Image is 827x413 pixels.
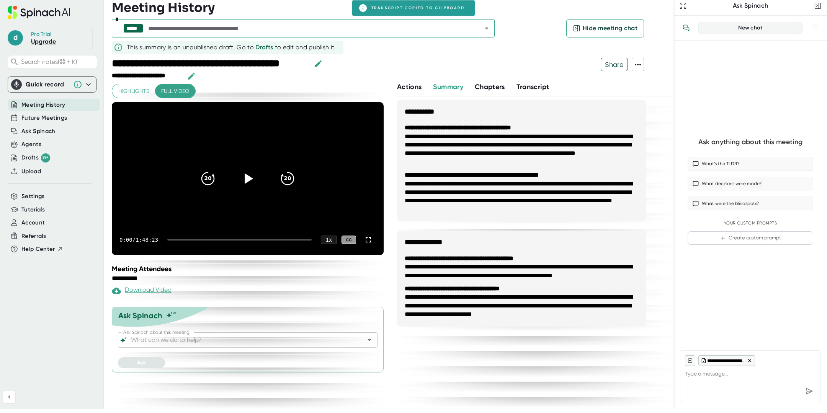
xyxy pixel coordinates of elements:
[703,24,798,31] div: New chat
[129,335,353,345] input: What can we do to help?
[112,0,215,15] h3: Meeting History
[137,359,146,366] span: Ask
[3,391,15,403] button: Collapse sidebar
[475,82,505,92] button: Chapters
[21,205,45,214] button: Tutorials
[161,86,189,96] span: Full video
[31,38,56,45] a: Upgrade
[31,31,53,38] div: Pro Trial
[433,82,463,92] button: Summary
[21,218,45,227] button: Account
[21,127,56,136] button: Ask Spinach
[342,236,356,244] div: CC
[21,153,50,163] div: Drafts
[21,140,41,149] button: Agents
[127,43,336,52] div: This summary is an unpublished draft. Go to to edit and publish it.
[397,83,422,91] span: Actions
[11,77,93,92] div: Quick record
[21,101,65,109] button: Meeting History
[698,138,802,146] div: Ask anything about this meeting
[583,24,637,33] span: Hide meeting chat
[21,153,50,163] button: Drafts 99+
[112,84,155,98] button: Highlights
[118,86,149,96] span: Highlights
[802,384,816,398] div: Send message
[688,157,813,171] button: What’s the TLDR?
[601,58,628,71] span: Share
[688,221,813,226] div: Your Custom Prompts
[112,286,172,295] div: Paid feature
[688,231,813,245] button: Create custom prompt
[688,177,813,190] button: What decisions were made?
[688,197,813,210] button: What were the blindspots?
[21,167,41,176] button: Upload
[21,192,45,201] button: Settings
[601,58,628,71] button: Share
[21,232,46,241] button: Referrals
[678,0,688,11] button: Expand to Ask Spinach page
[21,245,55,254] span: Help Center
[118,357,165,368] button: Ask
[155,84,195,98] button: Full video
[812,0,823,11] button: Close conversation sidebar
[481,23,492,34] button: Open
[8,30,23,46] span: d
[255,43,273,52] button: Drafts
[397,82,422,92] button: Actions
[255,44,273,51] span: Drafts
[516,82,549,92] button: Transcript
[433,83,463,91] span: Summary
[321,236,337,244] div: 1 x
[21,245,63,254] button: Help Center
[678,20,694,36] button: View conversation history
[26,81,69,88] div: Quick record
[118,311,162,320] div: Ask Spinach
[119,237,158,243] div: 0:00 / 1:48:23
[688,2,812,10] div: Ask Spinach
[475,83,505,91] span: Chapters
[41,153,50,163] div: 99+
[112,265,387,273] div: Meeting Attendees
[21,58,95,65] span: Search notes (⌘ + K)
[566,19,644,37] button: Hide meeting chat
[21,114,67,122] button: Future Meetings
[364,335,375,345] button: Open
[516,83,549,91] span: Transcript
